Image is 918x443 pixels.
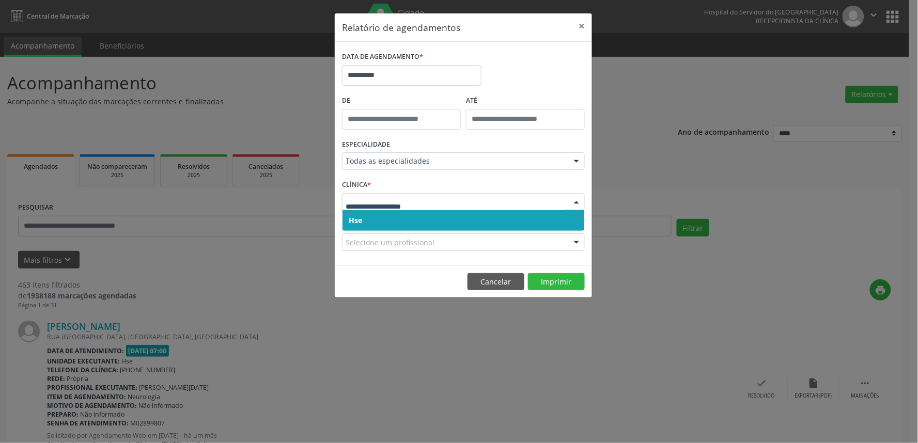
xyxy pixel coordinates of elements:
[342,21,460,34] h5: Relatório de agendamentos
[571,13,592,39] button: Close
[528,273,585,291] button: Imprimir
[349,215,362,225] span: Hse
[342,49,423,65] label: DATA DE AGENDAMENTO
[346,237,434,248] span: Selecione um profissional
[342,93,461,109] label: De
[342,177,371,193] label: CLÍNICA
[468,273,524,291] button: Cancelar
[342,137,390,153] label: ESPECIALIDADE
[466,93,585,109] label: ATÉ
[346,156,564,166] span: Todas as especialidades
